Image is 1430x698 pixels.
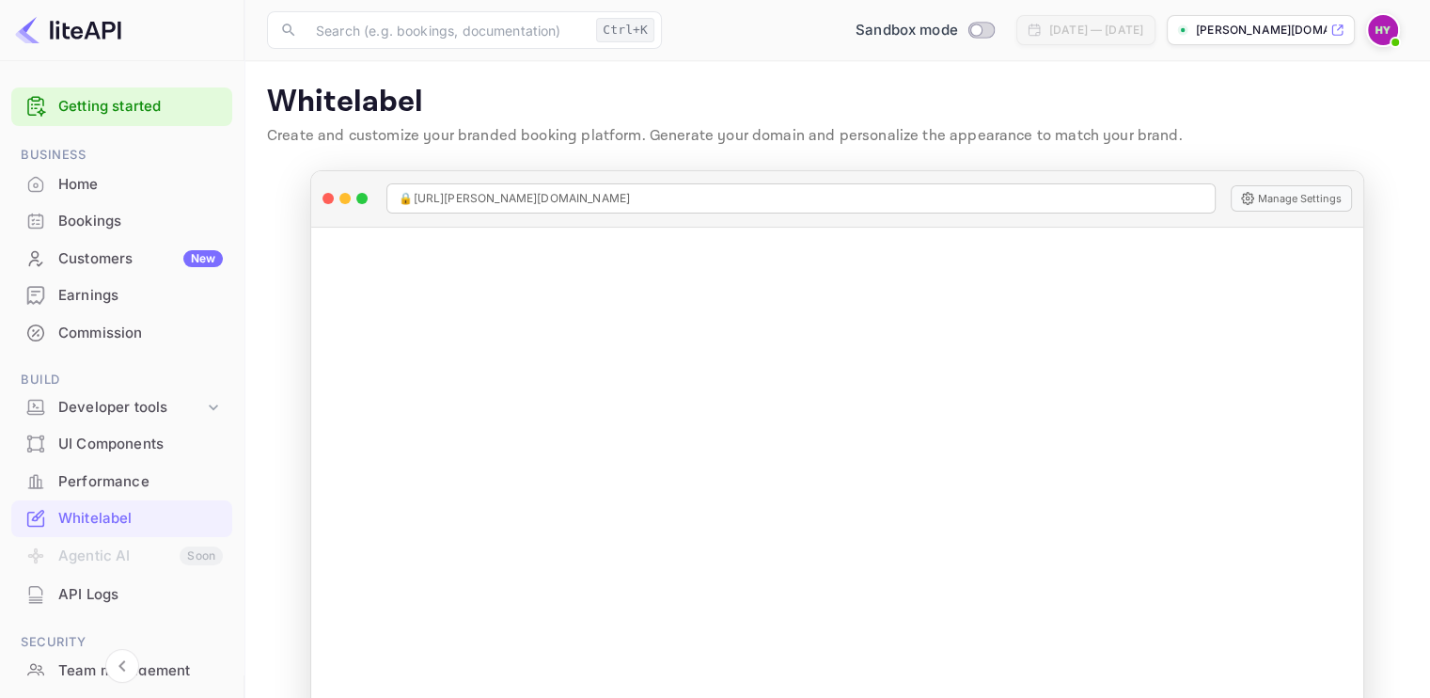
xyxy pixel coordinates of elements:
[267,125,1407,148] p: Create and customize your branded booking platform. Generate your domain and personalize the appe...
[11,577,232,611] a: API Logs
[1368,15,1398,45] img: hadry youness
[58,434,223,455] div: UI Components
[15,15,121,45] img: LiteAPI logo
[11,315,232,350] a: Commission
[1196,22,1327,39] p: [PERSON_NAME][DOMAIN_NAME]...
[596,18,654,42] div: Ctrl+K
[58,174,223,196] div: Home
[267,84,1407,121] p: Whitelabel
[11,278,232,314] div: Earnings
[11,315,232,352] div: Commission
[58,660,223,682] div: Team management
[856,20,958,41] span: Sandbox mode
[11,167,232,203] div: Home
[58,285,223,307] div: Earnings
[305,11,589,49] input: Search (e.g. bookings, documentation)
[11,203,232,238] a: Bookings
[1049,22,1143,39] div: [DATE] — [DATE]
[11,577,232,613] div: API Logs
[11,167,232,201] a: Home
[11,87,232,126] div: Getting started
[11,278,232,312] a: Earnings
[183,250,223,267] div: New
[11,241,232,276] a: CustomersNew
[11,426,232,461] a: UI Components
[11,426,232,463] div: UI Components
[58,471,223,493] div: Performance
[58,397,204,419] div: Developer tools
[11,145,232,166] span: Business
[399,190,630,207] span: 🔒 [URL][PERSON_NAME][DOMAIN_NAME]
[11,500,232,535] a: Whitelabel
[848,20,1001,41] div: Switch to Production mode
[58,584,223,606] div: API Logs
[58,96,223,118] a: Getting started
[11,500,232,537] div: Whitelabel
[11,241,232,278] div: CustomersNew
[58,323,223,344] div: Commission
[11,464,232,499] a: Performance
[58,508,223,530] div: Whitelabel
[58,211,223,232] div: Bookings
[11,464,232,500] div: Performance
[11,391,232,424] div: Developer tools
[105,649,139,683] button: Collapse navigation
[11,632,232,653] span: Security
[11,653,232,690] div: Team management
[11,370,232,390] span: Build
[11,653,232,688] a: Team management
[1231,185,1352,212] button: Manage Settings
[11,203,232,240] div: Bookings
[58,248,223,270] div: Customers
